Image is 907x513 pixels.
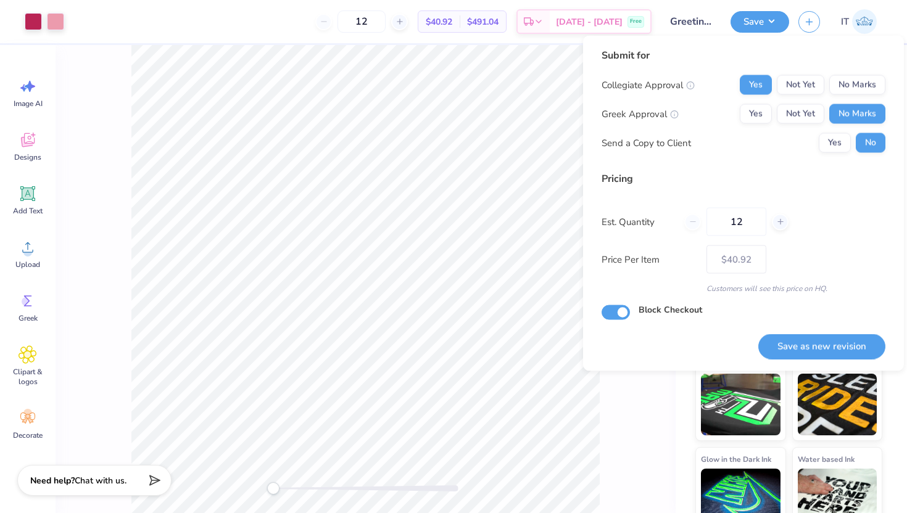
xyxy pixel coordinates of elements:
button: Not Yet [777,104,824,124]
div: Collegiate Approval [602,78,695,92]
span: Chat with us. [75,475,126,486]
span: [DATE] - [DATE] [556,15,623,28]
div: Greek Approval [602,107,679,121]
img: Ishwar Tiwari [852,9,877,34]
span: $40.92 [426,15,452,28]
span: Add Text [13,206,43,216]
div: Pricing [602,171,885,186]
label: Price Per Item [602,252,697,266]
div: Customers will see this price on HQ. [602,283,885,294]
img: Neon Ink [701,374,781,435]
img: Metallic & Glitter Ink [798,374,877,435]
button: Not Yet [777,75,824,95]
span: Glow in the Dark Ink [701,453,771,466]
span: Designs [14,152,41,162]
button: Save as new revision [758,334,885,359]
label: Block Checkout [639,303,702,316]
button: No [856,133,885,153]
div: Send a Copy to Client [602,136,691,150]
input: Untitled Design [661,9,721,34]
input: – – [338,10,386,33]
span: Water based Ink [798,453,855,466]
span: $491.04 [467,15,499,28]
button: No Marks [829,75,885,95]
button: Yes [740,104,772,124]
div: Accessibility label [267,482,280,495]
button: Yes [740,75,772,95]
div: Submit for [602,48,885,63]
span: Greek [19,313,38,323]
span: Upload [15,260,40,269]
button: Yes [819,133,851,153]
span: Clipart & logos [7,367,48,387]
strong: Need help? [30,475,75,486]
button: No Marks [829,104,885,124]
span: Image AI [14,99,43,109]
span: IT [841,15,849,29]
a: IT [835,9,882,34]
label: Est. Quantity [602,215,675,229]
span: Decorate [13,430,43,440]
span: Free [630,17,642,26]
input: – – [706,208,766,236]
button: Save [731,11,789,33]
